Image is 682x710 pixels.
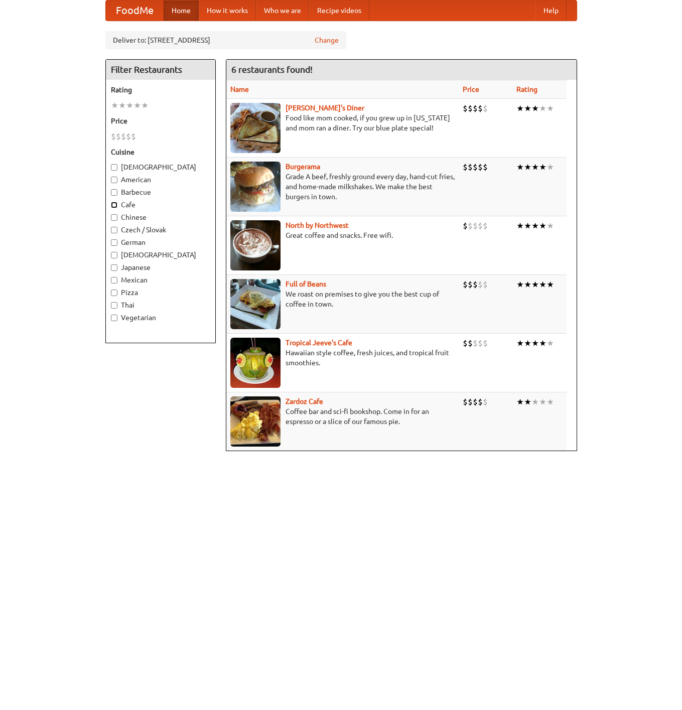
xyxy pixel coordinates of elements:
[524,162,531,173] li: ★
[106,1,164,21] a: FoodMe
[286,221,349,229] a: North by Northwest
[516,103,524,114] li: ★
[478,279,483,290] li: $
[199,1,256,21] a: How it works
[141,100,149,111] li: ★
[111,237,210,247] label: German
[111,250,210,260] label: [DEMOGRAPHIC_DATA]
[531,338,539,349] li: ★
[105,31,346,49] div: Deliver to: [STREET_ADDRESS]
[539,103,547,114] li: ★
[315,35,339,45] a: Change
[111,116,210,126] h5: Price
[230,103,281,153] img: sallys.jpg
[111,302,117,309] input: Thai
[111,252,117,258] input: [DEMOGRAPHIC_DATA]
[473,396,478,407] li: $
[524,396,531,407] li: ★
[111,239,117,246] input: German
[547,279,554,290] li: ★
[286,280,326,288] a: Full of Beans
[230,289,455,309] p: We roast on premises to give you the best cup of coffee in town.
[483,279,488,290] li: $
[463,162,468,173] li: $
[111,214,117,221] input: Chinese
[111,131,116,142] li: $
[468,279,473,290] li: $
[111,300,210,310] label: Thai
[230,230,455,240] p: Great coffee and snacks. Free wifi.
[230,279,281,329] img: beans.jpg
[111,147,210,157] h5: Cuisine
[524,279,531,290] li: ★
[118,100,126,111] li: ★
[286,397,323,405] a: Zardoz Cafe
[516,162,524,173] li: ★
[230,348,455,368] p: Hawaiian style coffee, fresh juices, and tropical fruit smoothies.
[516,338,524,349] li: ★
[111,164,117,171] input: [DEMOGRAPHIC_DATA]
[111,290,117,296] input: Pizza
[468,162,473,173] li: $
[473,162,478,173] li: $
[483,103,488,114] li: $
[230,396,281,447] img: zardoz.jpg
[126,131,131,142] li: $
[516,279,524,290] li: ★
[111,262,210,272] label: Japanese
[539,220,547,231] li: ★
[111,212,210,222] label: Chinese
[539,396,547,407] li: ★
[231,65,313,74] ng-pluralize: 6 restaurants found!
[111,313,210,323] label: Vegetarian
[126,100,133,111] li: ★
[468,220,473,231] li: $
[230,338,281,388] img: jeeves.jpg
[230,162,281,212] img: burgerama.jpg
[547,220,554,231] li: ★
[524,220,531,231] li: ★
[230,113,455,133] p: Food like mom cooked, if you grew up in [US_STATE] and mom ran a diner. Try our blue plate special!
[111,227,117,233] input: Czech / Slovak
[483,338,488,349] li: $
[111,315,117,321] input: Vegetarian
[531,103,539,114] li: ★
[478,338,483,349] li: $
[516,396,524,407] li: ★
[463,338,468,349] li: $
[478,162,483,173] li: $
[131,131,136,142] li: $
[531,162,539,173] li: ★
[463,396,468,407] li: $
[473,103,478,114] li: $
[473,220,478,231] li: $
[111,275,210,285] label: Mexican
[286,104,364,112] a: [PERSON_NAME]'s Diner
[164,1,199,21] a: Home
[547,396,554,407] li: ★
[111,85,210,95] h5: Rating
[547,162,554,173] li: ★
[111,100,118,111] li: ★
[531,279,539,290] li: ★
[468,338,473,349] li: $
[111,225,210,235] label: Czech / Slovak
[111,189,117,196] input: Barbecue
[286,163,320,171] a: Burgerama
[111,200,210,210] label: Cafe
[111,288,210,298] label: Pizza
[286,339,352,347] b: Tropical Jeeve's Cafe
[539,338,547,349] li: ★
[547,103,554,114] li: ★
[463,220,468,231] li: $
[524,103,531,114] li: ★
[539,162,547,173] li: ★
[524,338,531,349] li: ★
[535,1,567,21] a: Help
[483,396,488,407] li: $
